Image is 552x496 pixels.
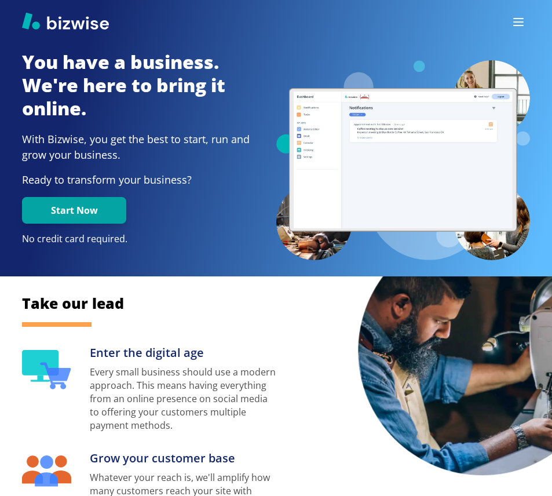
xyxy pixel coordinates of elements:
[22,132,276,163] h2: With Bizwise, you get the best to start, run and grow your business.
[22,197,126,224] button: Start Now
[22,172,276,188] p: Ready to transform your business?
[22,233,276,246] p: No credit card required.
[90,450,276,467] h3: Grow your customer base
[90,366,276,432] p: Every small business should use a modern approach. This means having everything from an online pr...
[22,12,109,30] img: Bizwise Logo
[22,205,126,216] a: Start Now
[22,293,530,313] h2: Take our lead
[22,50,276,120] h1: You have a business. We're here to bring it online.
[22,455,71,487] img: Grow your customer base Icon
[22,350,71,389] img: Enter the digital age Icon
[90,344,276,362] h3: Enter the digital age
